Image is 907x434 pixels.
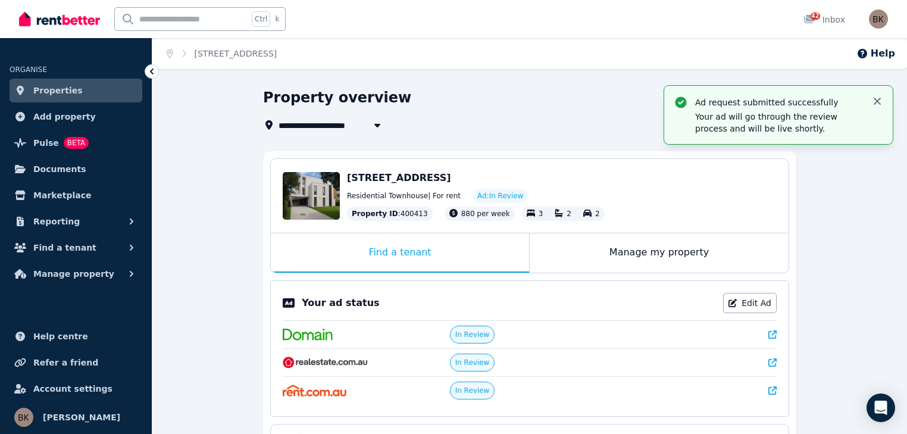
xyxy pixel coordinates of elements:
a: Documents [10,157,142,181]
span: Add property [33,110,96,124]
span: 2 [567,210,571,218]
span: In Review [455,330,490,339]
span: Find a tenant [33,241,96,255]
a: Marketplace [10,183,142,207]
span: 3 [539,210,543,218]
img: Domain.com.au [283,329,333,341]
a: Add property [10,105,142,129]
div: Open Intercom Messenger [867,394,895,422]
div: Inbox [803,14,845,26]
span: Manage property [33,267,114,281]
a: Properties [10,79,142,102]
a: PulseBETA [10,131,142,155]
div: : 400413 [347,207,433,221]
button: Help [856,46,895,61]
a: Account settings [10,377,142,401]
img: Bella K [14,408,33,427]
nav: Breadcrumb [152,38,291,69]
span: Marketplace [33,188,91,202]
button: Reporting [10,210,142,233]
p: Your ad will go through the review process and will be live shortly. [695,111,862,135]
a: Edit Ad [723,293,777,313]
span: Properties [33,83,83,98]
div: Find a tenant [271,233,529,273]
img: Bella K [869,10,888,29]
span: In Review [455,386,490,395]
a: Refer a friend [10,351,142,374]
span: Ctrl [252,11,270,27]
span: ORGANISE [10,65,47,74]
span: 2 [595,210,600,218]
span: Reporting [33,214,80,229]
span: [STREET_ADDRESS] [347,172,451,183]
button: Manage property [10,262,142,286]
span: Property ID [352,209,398,218]
span: 880 per week [461,210,510,218]
a: Help centre [10,324,142,348]
span: In Review [455,358,490,367]
span: Help centre [33,329,88,344]
p: Ad request submitted successfully [695,96,862,108]
span: k [275,14,279,24]
img: RentBetter [19,10,100,28]
span: Ad: In Review [477,191,523,201]
h1: Property overview [263,88,411,107]
div: Manage my property [530,233,789,273]
img: Rent.com.au [283,385,346,396]
span: Refer a friend [33,355,98,370]
span: Pulse [33,136,59,150]
span: Account settings [33,382,112,396]
span: BETA [64,137,89,149]
button: Find a tenant [10,236,142,260]
span: Residential Townhouse | For rent [347,191,461,201]
a: [STREET_ADDRESS] [195,49,277,58]
p: Your ad status [302,296,379,310]
span: 42 [811,13,820,20]
span: [PERSON_NAME] [43,410,120,424]
span: Documents [33,162,86,176]
img: RealEstate.com.au [283,357,368,369]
